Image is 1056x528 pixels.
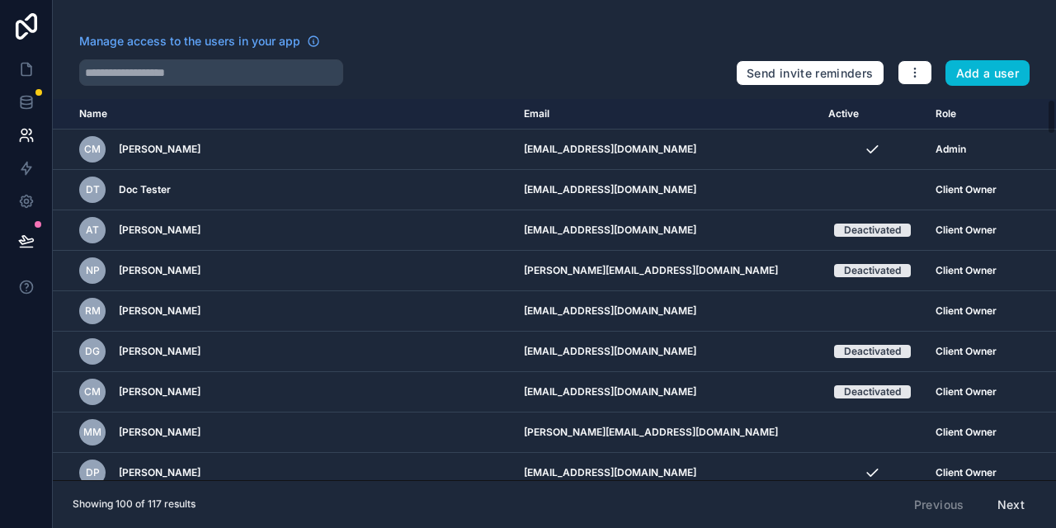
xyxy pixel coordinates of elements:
[986,491,1036,519] button: Next
[514,170,818,210] td: [EMAIL_ADDRESS][DOMAIN_NAME]
[514,412,818,453] td: [PERSON_NAME][EMAIL_ADDRESS][DOMAIN_NAME]
[84,143,101,156] span: CM
[936,224,997,237] span: Client Owner
[936,304,997,318] span: Client Owner
[818,99,926,130] th: Active
[514,99,818,130] th: Email
[514,251,818,291] td: [PERSON_NAME][EMAIL_ADDRESS][DOMAIN_NAME]
[119,304,200,318] span: [PERSON_NAME]
[936,183,997,196] span: Client Owner
[936,264,997,277] span: Client Owner
[73,497,196,511] span: Showing 100 of 117 results
[119,143,200,156] span: [PERSON_NAME]
[119,224,200,237] span: [PERSON_NAME]
[514,332,818,372] td: [EMAIL_ADDRESS][DOMAIN_NAME]
[79,33,320,49] a: Manage access to the users in your app
[119,264,200,277] span: [PERSON_NAME]
[119,345,200,358] span: [PERSON_NAME]
[119,183,171,196] span: Doc Tester
[945,60,1030,87] button: Add a user
[119,466,200,479] span: [PERSON_NAME]
[926,99,1016,130] th: Role
[936,345,997,358] span: Client Owner
[936,385,997,398] span: Client Owner
[53,99,514,130] th: Name
[79,33,300,49] span: Manage access to the users in your app
[83,426,101,439] span: MM
[514,453,818,493] td: [EMAIL_ADDRESS][DOMAIN_NAME]
[736,60,884,87] button: Send invite reminders
[844,264,901,277] div: Deactivated
[86,183,100,196] span: DT
[53,99,1056,480] div: scrollable content
[86,224,99,237] span: AT
[514,291,818,332] td: [EMAIL_ADDRESS][DOMAIN_NAME]
[844,385,901,398] div: Deactivated
[844,224,901,237] div: Deactivated
[936,466,997,479] span: Client Owner
[844,345,901,358] div: Deactivated
[84,385,101,398] span: CM
[936,426,997,439] span: Client Owner
[85,345,100,358] span: DG
[85,304,101,318] span: RM
[119,426,200,439] span: [PERSON_NAME]
[86,264,100,277] span: NP
[514,372,818,412] td: [EMAIL_ADDRESS][DOMAIN_NAME]
[86,466,100,479] span: DP
[514,210,818,251] td: [EMAIL_ADDRESS][DOMAIN_NAME]
[119,385,200,398] span: [PERSON_NAME]
[936,143,966,156] span: Admin
[514,130,818,170] td: [EMAIL_ADDRESS][DOMAIN_NAME]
